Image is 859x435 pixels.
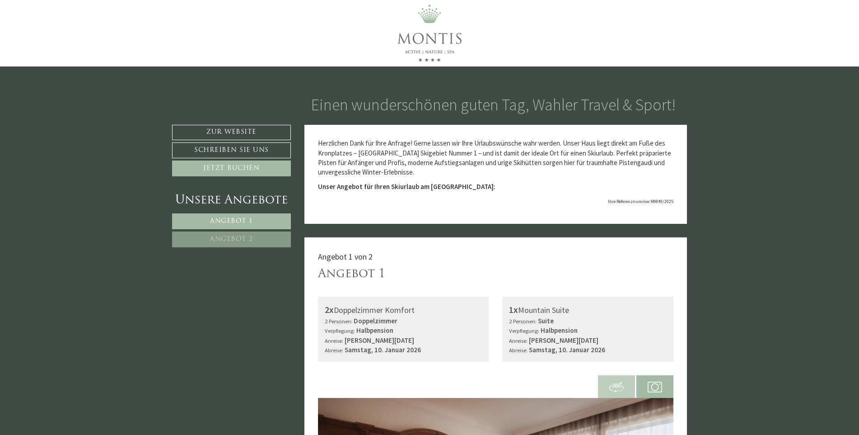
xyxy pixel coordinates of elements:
[509,346,528,354] small: Abreise:
[345,345,421,354] b: Samstag, 10. Januar 2026
[172,192,291,209] div: Unsere Angebote
[325,304,334,315] b: 2x
[608,199,673,204] span: Ihre Referenznummer:R9849/2025
[529,336,598,345] b: [PERSON_NAME][DATE]
[172,142,291,158] a: Schreiben Sie uns
[318,138,674,177] p: Herzlichen Dank für Ihre Anfrage! Gerne lassen wir Ihre Urlaubswünsche wahr werden. Unser Haus li...
[648,380,662,394] img: camera.svg
[210,218,253,225] span: Angebot 1
[325,337,343,344] small: Anreise:
[325,346,343,354] small: Abreise:
[509,327,539,334] small: Verpflegung:
[345,336,414,345] b: [PERSON_NAME][DATE]
[172,161,291,176] a: Jetzt buchen
[311,96,676,114] h1: Einen wunderschönen guten Tag, Wahler Travel & Sport!
[172,125,291,140] a: Zur Website
[538,317,554,325] b: Suite
[325,303,482,317] div: Doppelzimmer Komfort
[609,380,624,394] img: 360-grad.svg
[509,337,528,344] small: Anreise:
[318,182,495,191] strong: Unser Angebot für Ihren Skiurlaub am [GEOGRAPHIC_DATA]:
[325,317,352,325] small: 2 Personen:
[318,251,373,262] span: Angebot 1 von 2
[354,317,397,325] b: Doppelzimmer
[509,303,667,317] div: Mountain Suite
[210,236,253,243] span: Angebot 2
[509,304,518,315] b: 1x
[356,326,393,335] b: Halbpension
[318,266,385,283] div: Angebot 1
[509,317,537,325] small: 2 Personen:
[541,326,578,335] b: Halbpension
[325,327,355,334] small: Verpflegung:
[529,345,605,354] b: Samstag, 10. Januar 2026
